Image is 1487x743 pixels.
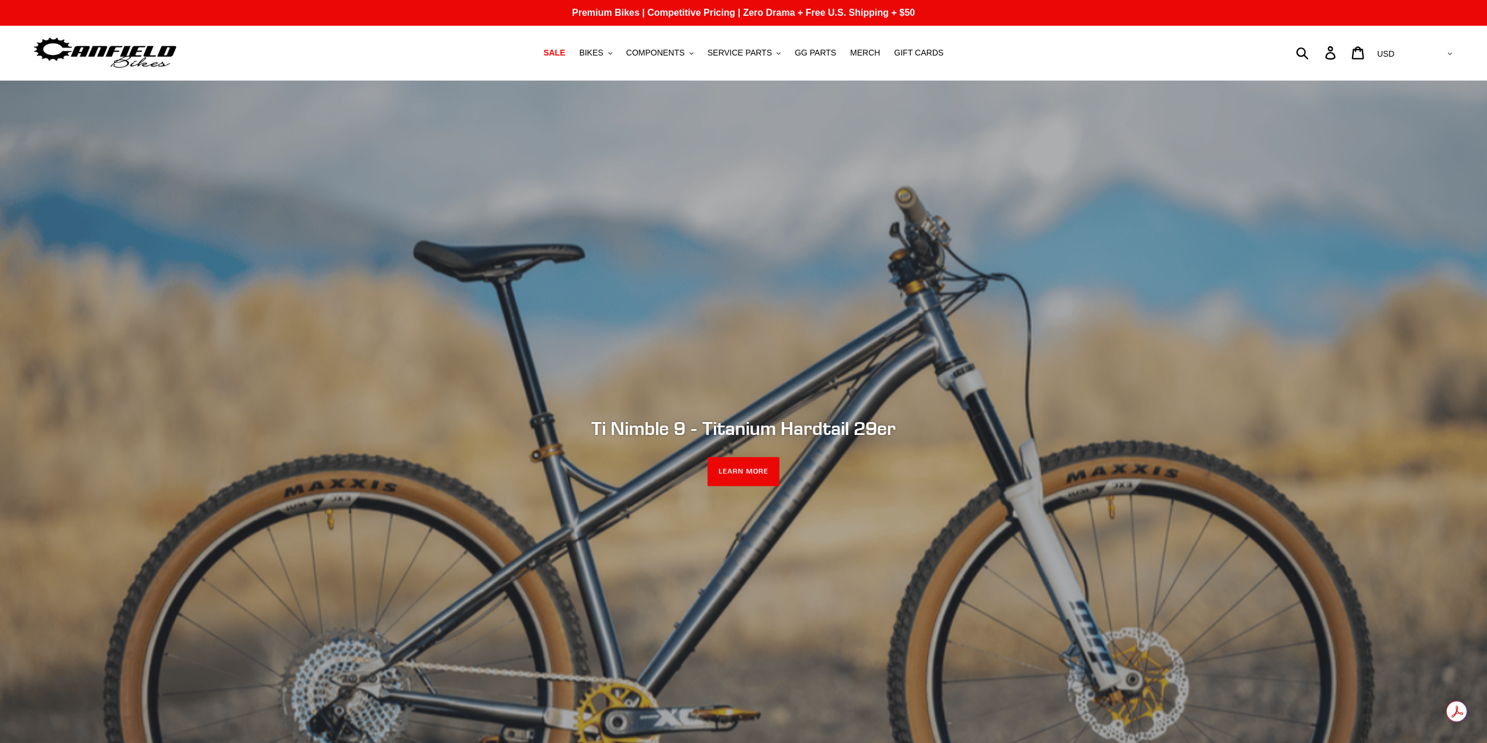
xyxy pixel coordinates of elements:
[579,48,603,58] span: BIKES
[844,45,886,61] a: MERCH
[888,45,949,61] a: GIFT CARDS
[626,48,685,58] span: COMPONENTS
[425,417,1062,440] h2: Ti Nimble 9 - Titanium Hardtail 29er
[894,48,944,58] span: GIFT CARDS
[702,45,786,61] button: SERVICE PARTS
[573,45,618,61] button: BIKES
[1302,40,1332,65] input: Search
[621,45,699,61] button: COMPONENTS
[708,457,779,486] a: LEARN MORE
[795,48,836,58] span: GG PARTS
[850,48,880,58] span: MERCH
[543,48,565,58] span: SALE
[538,45,571,61] a: SALE
[32,34,178,71] img: Canfield Bikes
[789,45,842,61] a: GG PARTS
[708,48,772,58] span: SERVICE PARTS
